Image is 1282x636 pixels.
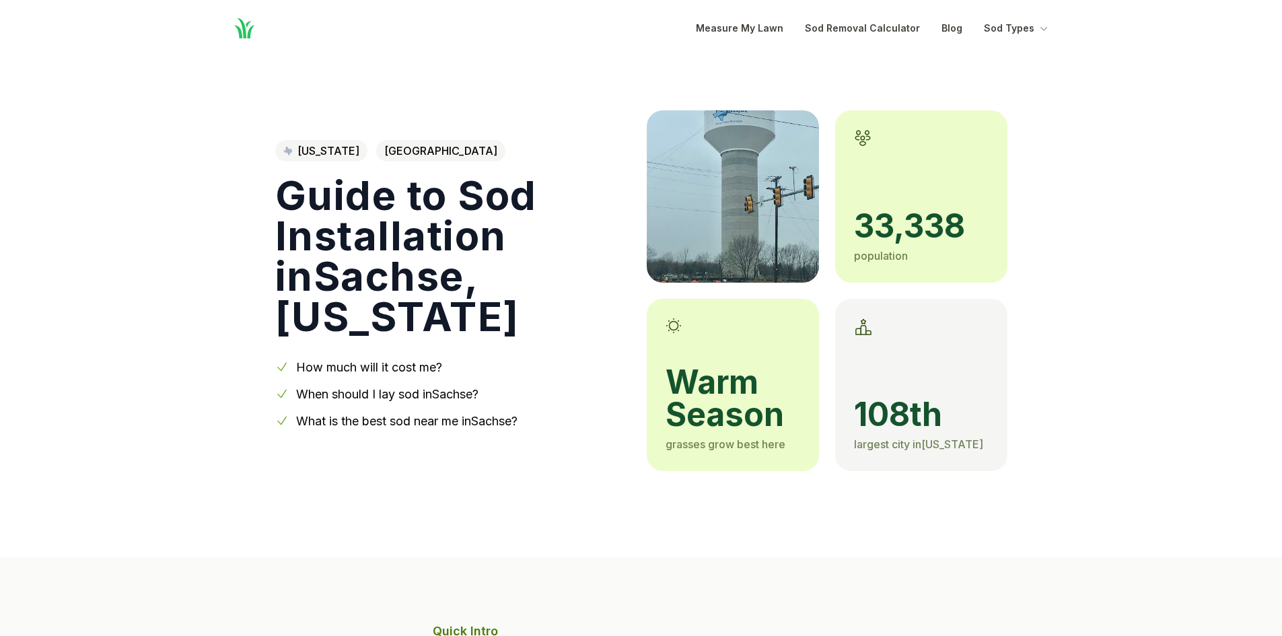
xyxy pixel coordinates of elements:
h1: Guide to Sod Installation in Sachse , [US_STATE] [275,175,625,337]
img: A picture of Sachse [647,110,819,283]
span: population [854,249,908,262]
span: 108th [854,398,989,431]
span: grasses grow best here [666,437,785,451]
a: How much will it cost me? [296,360,442,374]
button: Sod Types [984,20,1050,36]
a: Measure My Lawn [696,20,783,36]
span: 33,338 [854,210,989,242]
span: [GEOGRAPHIC_DATA] [376,140,505,162]
span: warm season [666,366,800,431]
span: largest city in [US_STATE] [854,437,983,451]
a: Blog [941,20,962,36]
a: [US_STATE] [275,140,367,162]
a: What is the best sod near me inSachse? [296,414,518,428]
a: Sod Removal Calculator [805,20,920,36]
a: When should I lay sod inSachse? [296,387,478,401]
img: Texas state outline [283,147,292,155]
